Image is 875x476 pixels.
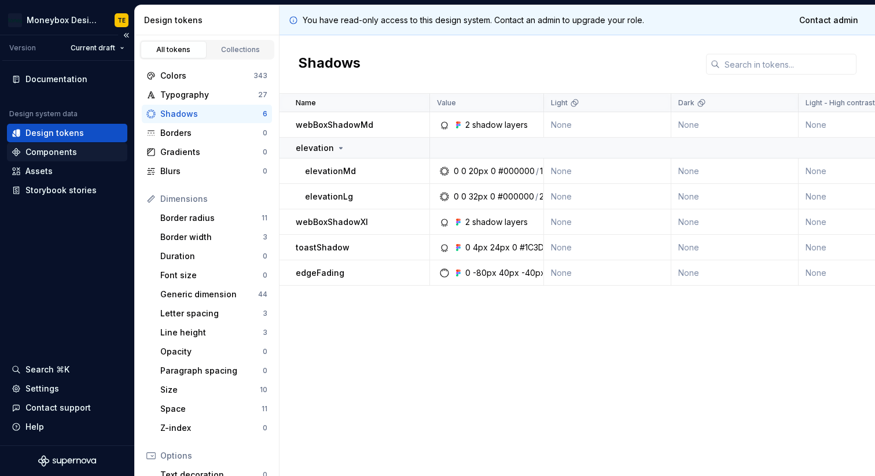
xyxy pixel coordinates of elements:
div: 0 [263,128,267,138]
button: Search ⌘K [7,360,127,379]
div: 343 [253,71,267,80]
div: 6 [263,109,267,119]
p: toastShadow [296,242,350,253]
div: 27 [258,90,267,99]
div: Border width [160,231,263,243]
div: Blurs [160,165,263,177]
div: Storybook stories [25,185,97,196]
a: Contact admin [792,10,866,31]
div: Help [25,421,44,433]
div: 0 [512,242,517,253]
div: Border radius [160,212,262,224]
div: Assets [25,165,53,177]
div: 10 [260,385,267,394]
div: 3 [263,233,267,242]
a: Colors343 [142,67,272,85]
a: Storybook stories [7,181,127,200]
a: Paragraph spacing0 [156,361,272,380]
button: Moneybox Design SystemTE [2,8,132,32]
h2: Shadows [298,54,361,75]
div: 0 [454,165,459,177]
a: Components [7,143,127,161]
a: Size10 [156,381,272,399]
div: Borders [160,127,263,139]
div: 0 [454,191,459,202]
div: 44 [258,290,267,299]
div: 0 [465,267,470,279]
div: / [535,191,538,202]
div: 40px [499,267,519,279]
div: Design tokens [144,14,274,26]
a: Typography27 [142,86,272,104]
td: None [671,209,799,235]
div: Version [9,43,36,53]
div: 2 shadow layers [465,119,528,131]
td: None [544,158,671,184]
div: 20% [539,191,557,202]
a: Gradients0 [142,143,272,161]
a: Letter spacing3 [156,304,272,323]
div: Generic dimension [160,289,258,300]
p: webBoxShadowXl [296,216,368,228]
div: 4px [473,242,488,253]
button: Collapse sidebar [118,27,134,43]
div: 3 [263,309,267,318]
p: Light [551,98,568,108]
div: Settings [25,383,59,394]
a: Z-index0 [156,419,272,437]
div: Z-index [160,422,263,434]
div: -80px [473,267,497,279]
div: 32px [469,191,488,202]
p: Light - High contrast [806,98,875,108]
div: Space [160,403,262,415]
div: Contact support [25,402,91,414]
a: Settings [7,379,127,398]
div: Collections [212,45,270,54]
p: You have read-only access to this design system. Contact an admin to upgrade your role. [303,14,644,26]
div: Gradients [160,146,263,158]
a: Generic dimension44 [156,285,272,304]
p: elevationMd [305,165,356,177]
p: elevation [296,142,334,154]
td: None [544,112,671,138]
div: Opacity [160,346,263,357]
div: 0 [263,252,267,261]
p: Name [296,98,316,108]
div: 0 [461,191,466,202]
div: Design tokens [25,127,84,139]
div: 0 [263,147,267,157]
div: 11 [262,404,267,414]
td: None [544,209,671,235]
div: 0 [263,366,267,375]
td: None [544,260,671,286]
div: Shadows [160,108,263,120]
td: None [544,184,671,209]
div: All tokens [145,45,203,54]
div: 0 [263,271,267,280]
a: Shadows6 [142,105,272,123]
div: -40px [521,267,545,279]
a: Font size0 [156,266,272,285]
td: None [671,158,799,184]
input: Search in tokens... [720,54,856,75]
a: Documentation [7,70,127,88]
div: 3 [263,328,267,337]
div: Options [160,450,267,462]
div: Components [25,146,77,158]
div: 2 shadow layers [465,216,528,228]
a: Borders0 [142,124,272,142]
div: Documentation [25,73,87,85]
div: TE [117,16,126,25]
img: c17557e8-ebdc-49e2-ab9e-7487adcf6d53.png [8,13,22,27]
div: Search ⌘K [25,364,69,375]
div: 24px [490,242,510,253]
a: Space11 [156,400,272,418]
svg: Supernova Logo [38,455,96,467]
div: 0 [263,167,267,176]
div: 0 [465,242,470,253]
div: Paragraph spacing [160,365,263,377]
div: 0 [461,165,466,177]
p: Dark [678,98,694,108]
p: Value [437,98,456,108]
